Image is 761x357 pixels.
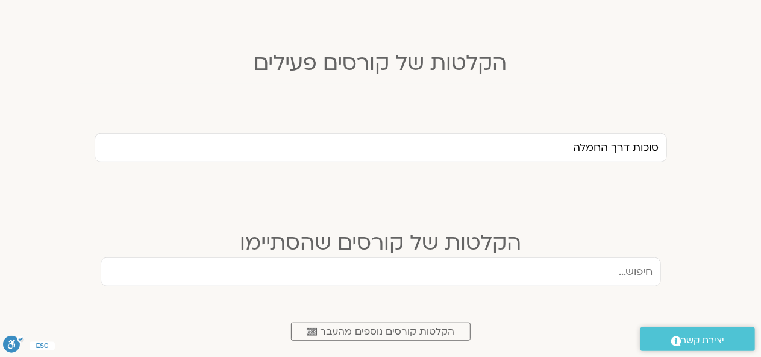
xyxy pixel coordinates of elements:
a: הקלטות קורסים נוספים מהעבר [291,323,471,341]
input: חיפוש... [101,257,661,286]
span: יצירת קשר [681,332,725,349]
h2: הקלטות של קורסים שהסתיימו [101,231,661,255]
span: הקלטות קורסים נוספים מהעבר [321,326,455,337]
a: יצירת קשר [640,327,755,351]
input: חיפוש... [95,133,667,162]
h2: הקלטות של קורסים פעילים [86,51,676,75]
